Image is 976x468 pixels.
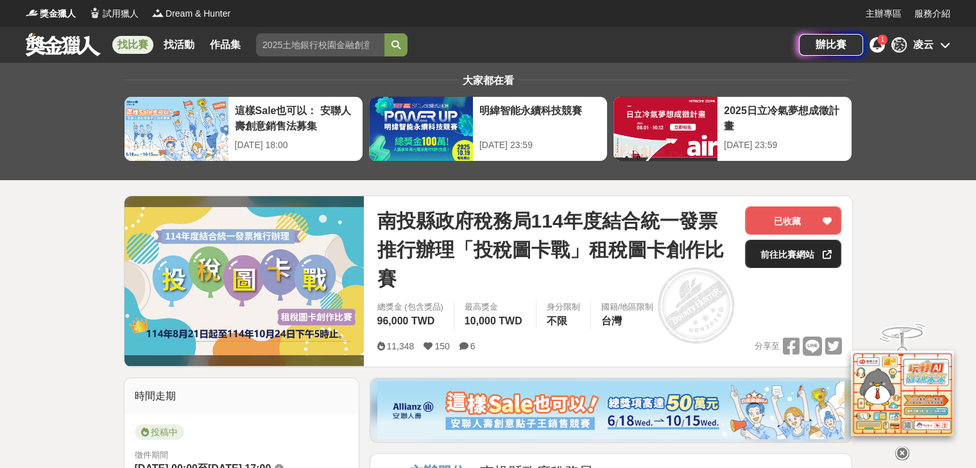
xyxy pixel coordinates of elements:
[112,36,153,54] a: 找比賽
[158,36,200,54] a: 找活動
[151,6,164,19] img: Logo
[601,301,654,313] div: 國籍/地區限制
[377,206,735,293] span: 南投縣政府稅務局114年度結合統一發票推行辦理「投稅圖卡戰」租稅圖卡創作比賽
[547,301,580,313] div: 身分限制
[891,37,907,53] div: 凌
[151,7,230,21] a: LogoDream & Hunter
[434,341,449,351] span: 150
[235,103,356,132] div: 這樣Sale也可以： 安聯人壽創意銷售法募集
[256,33,384,56] input: 2025土地銀行校園金融創意挑戰賽：從你出發 開啟智慧金融新頁
[377,315,434,326] span: 96,000 TWD
[124,96,363,162] a: 這樣Sale也可以： 安聯人壽創意銷售法募集[DATE] 18:00
[205,36,246,54] a: 作品集
[724,138,845,152] div: [DATE] 23:59
[866,7,902,21] a: 主辦專區
[26,7,76,21] a: Logo獎金獵人
[26,6,39,19] img: Logo
[166,7,230,21] span: Dream & Hunter
[89,6,101,19] img: Logo
[386,341,414,351] span: 11,348
[103,7,139,21] span: 試用獵人
[613,96,852,162] a: 2025日立冷氣夢想成徵計畫[DATE] 23:59
[799,34,863,56] a: 辦比賽
[135,450,168,460] span: 徵件期間
[745,240,841,268] a: 前往比賽網站
[745,206,841,235] button: 已收藏
[913,37,934,53] div: 凌云
[135,424,184,440] span: 投稿中
[377,301,443,313] span: 總獎金 (包含獎品)
[124,378,359,414] div: 時間走期
[479,138,601,152] div: [DATE] 23:59
[459,75,517,86] span: 大家都在看
[914,7,950,21] a: 服務介紹
[89,7,139,21] a: Logo試用獵人
[368,96,608,162] a: 明緯智能永續科技競賽[DATE] 23:59
[470,341,475,351] span: 6
[40,7,76,21] span: 獎金獵人
[547,315,567,326] span: 不限
[880,36,884,43] span: 1
[601,315,622,326] span: 台灣
[377,381,844,439] img: dcc59076-91c0-4acb-9c6b-a1d413182f46.png
[235,138,356,152] div: [DATE] 18:00
[465,301,526,313] span: 最高獎金
[724,103,845,132] div: 2025日立冷氣夢想成徵計畫
[479,103,601,132] div: 明緯智能永續科技競賽
[754,337,779,356] span: 分享至
[124,207,364,355] img: Cover Image
[465,315,522,326] span: 10,000 TWD
[851,351,954,436] img: d2146d9a-e6f6-4337-9592-8cefde37ba6b.png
